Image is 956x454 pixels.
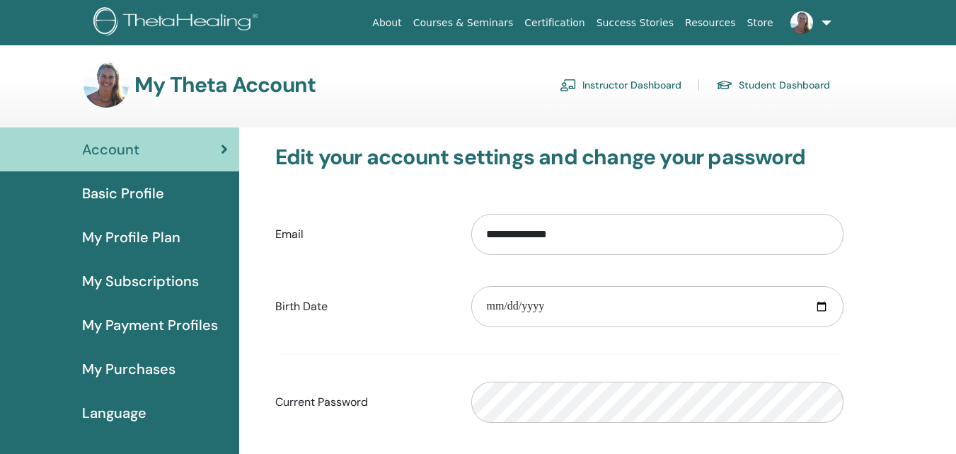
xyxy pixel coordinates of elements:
[716,74,830,96] a: Student Dashboard
[83,62,129,108] img: default.jpg
[519,10,590,36] a: Certification
[93,7,263,39] img: logo.png
[367,10,407,36] a: About
[265,293,461,320] label: Birth Date
[82,227,180,248] span: My Profile Plan
[560,79,577,91] img: chalkboard-teacher.svg
[82,271,199,292] span: My Subscriptions
[82,139,139,160] span: Account
[275,144,843,170] h3: Edit your account settings and change your password
[742,10,779,36] a: Store
[134,72,316,98] h3: My Theta Account
[790,11,813,34] img: default.jpg
[82,402,146,424] span: Language
[82,358,175,380] span: My Purchases
[82,314,218,336] span: My Payment Profiles
[560,74,681,96] a: Instructor Dashboard
[716,79,733,91] img: graduation-cap.svg
[265,221,461,248] label: Email
[265,389,461,416] label: Current Password
[679,10,742,36] a: Resources
[82,183,164,204] span: Basic Profile
[408,10,519,36] a: Courses & Seminars
[591,10,679,36] a: Success Stories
